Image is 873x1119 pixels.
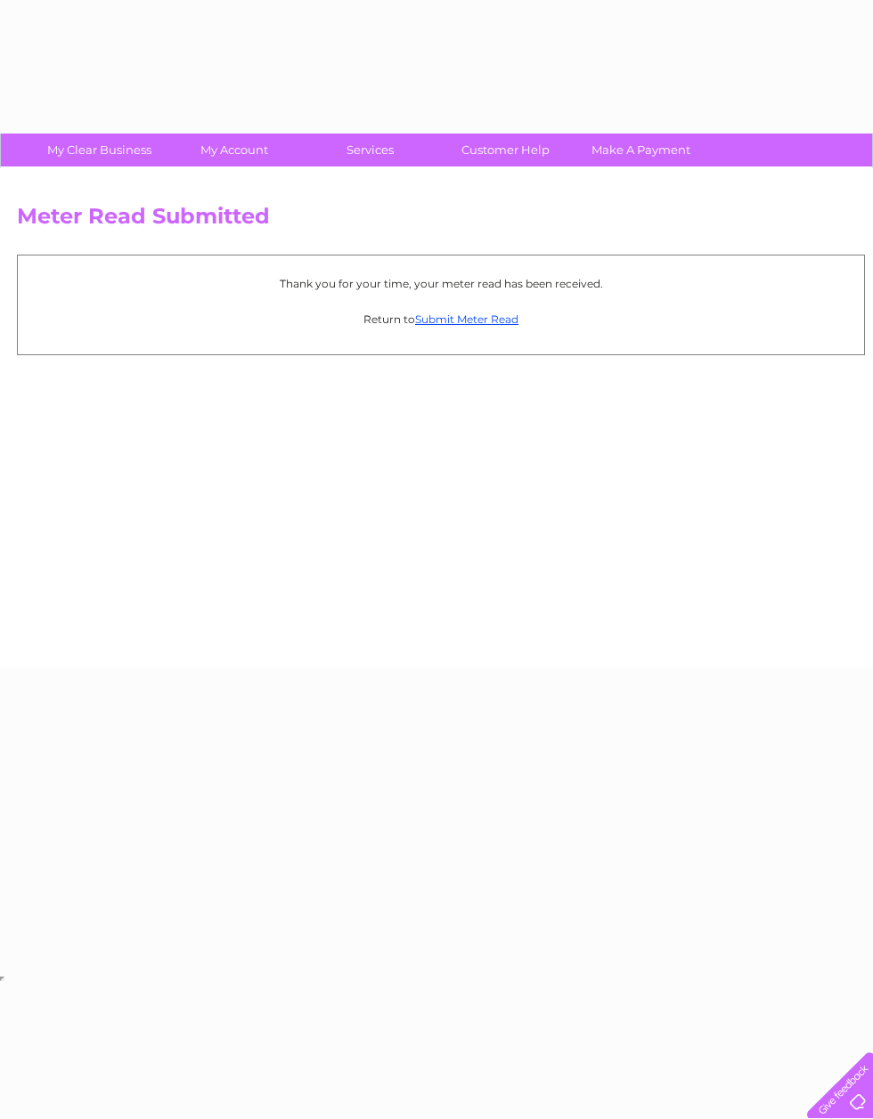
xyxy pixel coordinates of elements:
[161,134,308,166] a: My Account
[27,275,855,292] p: Thank you for your time, your meter read has been received.
[415,312,518,326] a: Submit Meter Read
[17,204,865,238] h2: Meter Read Submitted
[27,311,855,328] p: Return to
[26,134,173,166] a: My Clear Business
[432,134,579,166] a: Customer Help
[297,134,444,166] a: Services
[567,134,714,166] a: Make A Payment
